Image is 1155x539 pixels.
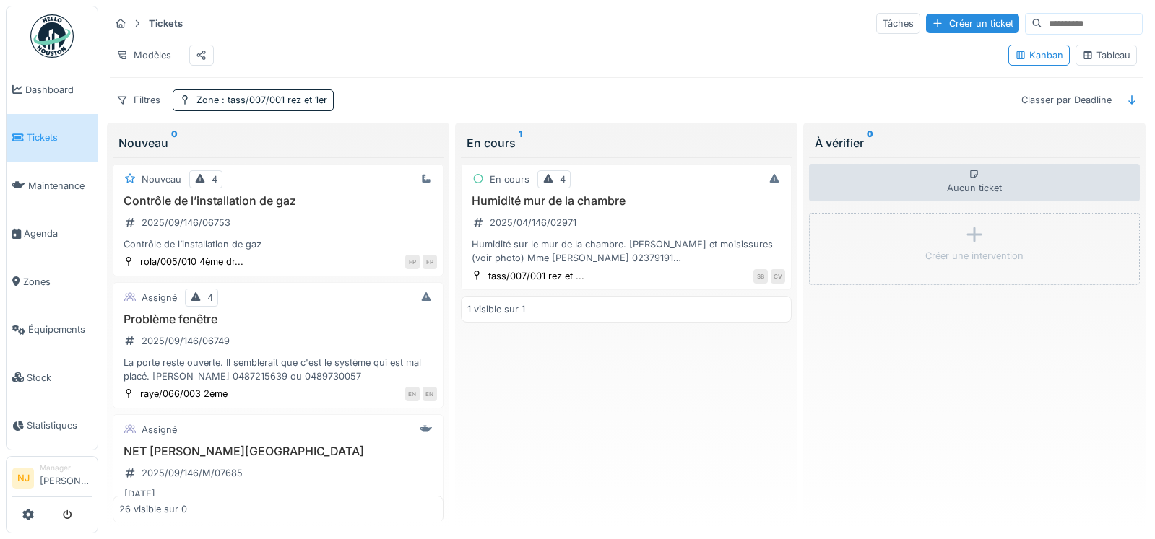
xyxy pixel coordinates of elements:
div: 4 [560,172,566,186]
a: Tickets [7,114,98,162]
span: : tass/007/001 rez et 1er [219,95,327,105]
div: CV [771,269,785,284]
div: raye/066/003 2ème [140,387,228,400]
div: Nouveau [142,172,181,186]
div: Assigné [142,423,177,437]
div: FP [423,255,437,269]
div: Aucun ticket [809,164,1140,201]
a: Statistiques [7,402,98,450]
a: Équipements [7,306,98,354]
sup: 0 [867,134,873,152]
div: En cours [490,172,529,186]
sup: 1 [519,134,522,152]
div: 1 visible sur 1 [467,302,525,316]
div: 4 [207,291,213,304]
div: 2025/09/146/06749 [142,334,230,348]
h3: NET [PERSON_NAME][GEOGRAPHIC_DATA] [119,444,437,458]
div: Manager [40,463,92,473]
div: Filtres [110,89,167,110]
div: 2025/09/146/M/07685 [142,466,243,480]
div: Créer un ticket [926,14,1019,33]
div: Contrôle de l’installation de gaz [119,237,437,251]
div: Zone [196,93,327,107]
li: [PERSON_NAME] [40,463,92,494]
div: [DATE] [124,487,155,501]
div: EN [405,387,420,401]
h3: Problème fenêtre [119,312,437,326]
div: Assigné [142,291,177,304]
a: Agenda [7,210,98,258]
strong: Tickets [143,17,189,30]
img: Badge_color-CXgf-gQk.svg [30,14,74,58]
div: Créer une intervention [925,249,1024,263]
div: EN [423,387,437,401]
div: Nouveau [118,134,438,152]
a: Dashboard [7,66,98,114]
div: tass/007/001 rez et ... [488,269,584,283]
a: Stock [7,354,98,402]
li: NJ [12,468,34,489]
a: Maintenance [7,162,98,210]
div: Classer par Deadline [1015,89,1118,110]
div: Humidité sur le mur de la chambre. [PERSON_NAME] et moisissures (voir photo) Mme [PERSON_NAME] 02... [467,237,785,265]
div: En cours [467,134,786,152]
span: Équipements [28,323,92,336]
span: Dashboard [25,83,92,97]
div: Tableau [1082,48,1130,62]
div: Tâches [876,13,920,34]
sup: 0 [171,134,178,152]
a: NJ Manager[PERSON_NAME] [12,463,92,497]
div: 4 [212,172,217,186]
h3: Contrôle de l’installation de gaz [119,194,437,208]
div: 2025/04/146/02971 [490,216,576,229]
div: À vérifier [815,134,1134,152]
span: Statistiques [27,419,92,432]
span: Maintenance [28,179,92,193]
span: Stock [27,371,92,385]
h3: Humidité mur de la chambre [467,194,785,208]
div: Modèles [110,45,178,66]
div: 26 visible sur 0 [119,502,187,516]
div: rola/005/010 4ème dr... [140,255,243,268]
span: Agenda [24,227,92,240]
span: Tickets [27,131,92,144]
div: SB [753,269,768,284]
div: La porte reste ouverte. Il semblerait que c'est le système qui est mal placé. [PERSON_NAME] 04872... [119,356,437,383]
div: FP [405,255,420,269]
span: Zones [23,275,92,289]
a: Zones [7,258,98,306]
div: 2025/09/146/06753 [142,216,230,229]
div: Kanban [1015,48,1063,62]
